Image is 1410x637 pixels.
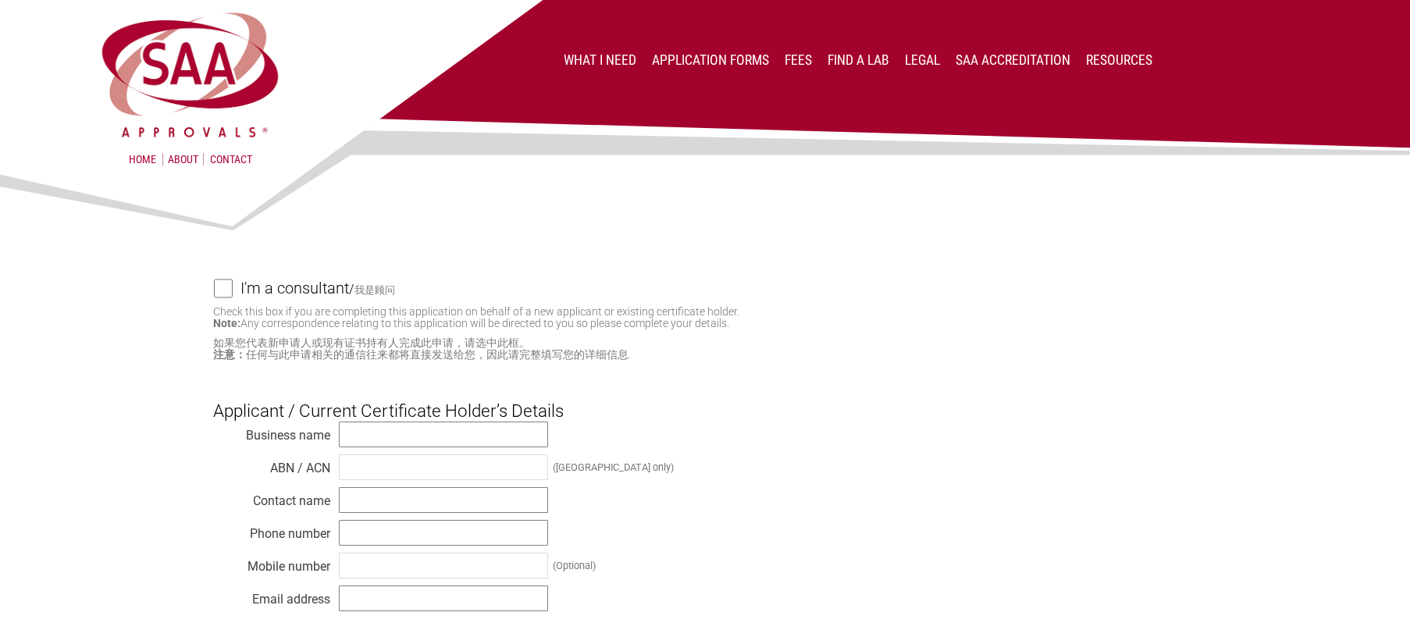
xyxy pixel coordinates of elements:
a: SAA Accreditation [956,52,1070,68]
a: Find a lab [828,52,889,68]
div: ABN / ACN [213,457,330,472]
a: About [162,153,204,165]
div: Business name [213,424,330,439]
strong: Note: [213,317,240,329]
a: Home [129,153,156,165]
div: ([GEOGRAPHIC_DATA] only) [553,461,674,473]
small: Check this box if you are completing this application on behalf of a new applicant or existing ce... [213,305,739,329]
h3: Applicant / Current Certificate Holder’s Details [213,375,1197,422]
a: Resources [1086,52,1152,68]
a: Fees [785,52,812,68]
div: Phone number [213,522,330,538]
strong: 注意： [213,348,246,361]
small: 我是顾问 [354,284,395,296]
label: / [240,279,1197,297]
a: Contact [210,153,252,165]
div: Email address [213,588,330,603]
div: Contact name [213,489,330,505]
img: SAA Approvals [98,9,282,141]
small: 如果您代表新申请人或现有证书持有人完成此申请，请选中此框。 任何与此申请相关的通信往来都将直接发送给您，因此请完整填写您的详细信息. [213,337,1197,361]
div: Mobile number [213,555,330,571]
a: Legal [905,52,940,68]
div: (Optional) [553,560,596,571]
h4: I'm a consultant [240,271,349,305]
a: Application Forms [652,52,769,68]
a: What I Need [564,52,636,68]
